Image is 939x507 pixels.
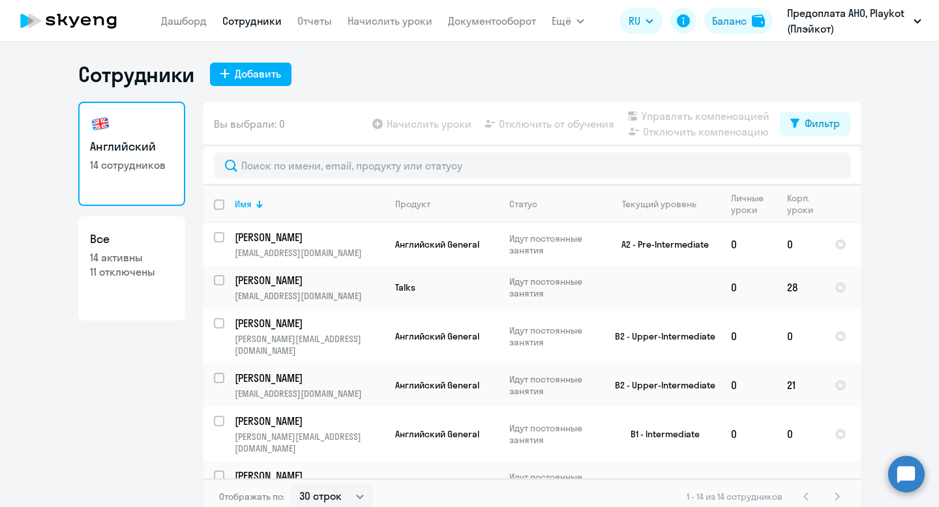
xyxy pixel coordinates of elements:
[599,223,721,266] td: A2 - Pre-Intermediate
[222,14,282,27] a: Сотрудники
[297,14,332,27] a: Отчеты
[235,431,384,454] p: [PERSON_NAME][EMAIL_ADDRESS][DOMAIN_NAME]
[235,66,281,81] div: Добавить
[622,198,696,210] div: Текущий уровень
[395,198,430,210] div: Продукт
[395,477,480,489] span: Английский с Native
[235,371,384,385] a: [PERSON_NAME]
[777,309,824,364] td: 0
[395,379,479,391] span: Английский General
[210,63,291,86] button: Добавить
[731,192,776,216] div: Личные уроки
[90,138,173,155] h3: Английский
[509,233,599,256] p: Идут постоянные занятия
[235,414,384,428] a: [PERSON_NAME]
[777,223,824,266] td: 0
[90,113,111,134] img: english
[235,273,384,287] a: [PERSON_NAME]
[235,469,384,483] a: [PERSON_NAME]
[629,13,640,29] span: RU
[721,461,777,504] td: 0
[90,231,173,248] h3: Все
[777,461,824,504] td: 6
[235,414,382,428] p: [PERSON_NAME]
[235,198,252,210] div: Имя
[777,407,824,461] td: 0
[805,115,840,131] div: Фильтр
[235,247,384,259] p: [EMAIL_ADDRESS][DOMAIN_NAME]
[214,152,850,179] input: Поиск по имени, email, продукту или статусу
[787,5,908,36] p: Предоплата АНО, Playkot (Плэйкот)
[395,330,479,342] span: Английский General
[777,266,824,309] td: 28
[704,8,773,34] button: Балансbalance
[599,364,721,407] td: B2 - Upper-Intermediate
[752,14,765,27] img: balance
[687,491,782,502] span: 1 - 14 из 14 сотрудников
[599,309,721,364] td: B2 - Upper-Intermediate
[721,309,777,364] td: 0
[721,364,777,407] td: 0
[599,407,721,461] td: B1 - Intermediate
[235,316,384,330] a: [PERSON_NAME]
[599,461,721,504] td: B2 - Upper-Intermediate
[235,316,382,330] p: [PERSON_NAME]
[509,471,599,495] p: Идут постоянные занятия
[235,371,382,385] p: [PERSON_NAME]
[235,388,384,399] p: [EMAIL_ADDRESS][DOMAIN_NAME]
[509,422,599,446] p: Идут постоянные занятия
[78,216,185,321] a: Все14 активны11 отключены
[509,276,599,299] p: Идут постоянные занятия
[78,102,185,206] a: Английский14 сотрудников
[509,198,537,210] div: Статус
[348,14,432,27] a: Начислить уроки
[78,61,194,87] h1: Сотрудники
[90,250,173,265] p: 14 активны
[235,290,384,302] p: [EMAIL_ADDRESS][DOMAIN_NAME]
[161,14,207,27] a: Дашборд
[780,112,850,136] button: Фильтр
[509,325,599,348] p: Идут постоянные занятия
[235,333,384,356] p: [PERSON_NAME][EMAIL_ADDRESS][DOMAIN_NAME]
[90,265,173,279] p: 11 отключены
[610,198,720,210] div: Текущий уровень
[219,491,285,502] span: Отображать по:
[395,282,415,293] span: Talks
[721,266,777,309] td: 0
[552,13,571,29] span: Ещё
[509,373,599,397] p: Идут постоянные занятия
[721,407,777,461] td: 0
[235,198,384,210] div: Имя
[781,5,928,36] button: Предоплата АНО, Playkot (Плэйкот)
[395,239,479,250] span: Английский General
[235,273,382,287] p: [PERSON_NAME]
[712,13,747,29] div: Баланс
[214,116,285,132] span: Вы выбрали: 0
[235,230,382,244] p: [PERSON_NAME]
[395,428,479,440] span: Английский General
[235,469,382,483] p: [PERSON_NAME]
[787,192,824,216] div: Корп. уроки
[235,230,384,244] a: [PERSON_NAME]
[90,158,173,172] p: 14 сотрудников
[777,364,824,407] td: 21
[721,223,777,266] td: 0
[619,8,663,34] button: RU
[448,14,536,27] a: Документооборот
[552,8,584,34] button: Ещё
